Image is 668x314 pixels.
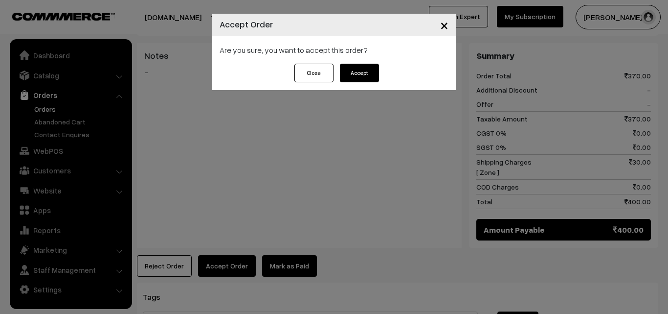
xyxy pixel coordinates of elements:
h4: Accept Order [220,18,273,31]
button: Accept [340,64,379,82]
button: Close [294,64,334,82]
button: Close [432,10,456,40]
div: Are you sure, you want to accept this order? [212,36,456,64]
span: × [440,16,448,34]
